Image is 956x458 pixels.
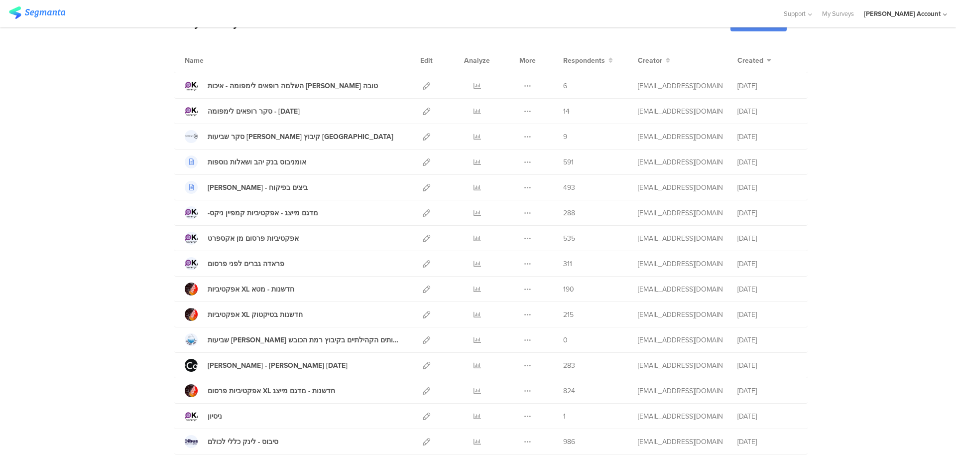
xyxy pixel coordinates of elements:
div: miri@miridikman.co.il [638,106,722,117]
div: אסף פינק - ביצים בפיקוח [208,182,308,193]
div: miri@miridikman.co.il [638,411,722,422]
a: -מדגם מייצג - אפקטיביות קמפיין ניקס [185,206,318,219]
span: 311 [563,259,572,269]
div: אפקטיביות פרסום מן אקספרט [208,233,299,244]
button: Respondents [563,55,613,66]
div: שביעות רצון מהשירותים הקהילתיים בקיבוץ רמת הכובש [208,335,401,345]
span: 283 [563,360,575,371]
span: Support [784,9,806,18]
div: miri@miridikman.co.il [638,182,722,193]
div: More [517,48,538,73]
img: segmanta logo [9,6,65,19]
div: [PERSON_NAME] Account [864,9,941,18]
span: 824 [563,386,575,396]
a: [PERSON_NAME] - ביצים בפיקוח [185,181,308,194]
span: 215 [563,309,574,320]
button: Created [737,55,771,66]
div: miri@miridikman.co.il [638,437,722,447]
div: [DATE] [737,284,797,295]
div: miri@miridikman.co.il [638,81,722,91]
div: פראדה גברים לפני פרסום [208,259,284,269]
div: אומניבוס בנק יהב ושאלות נוספות [208,157,306,167]
span: 0 [563,335,568,345]
div: [DATE] [737,208,797,218]
span: 986 [563,437,575,447]
a: אפקטיביות פרסום XL חדשנות - מדגם מייצג [185,384,335,397]
span: Created [737,55,763,66]
div: miri@miridikman.co.il [638,157,722,167]
span: 6 [563,81,567,91]
div: אפקטיביות XL חדשנות בטיקטוק [208,309,303,320]
a: אפקטיביות XL חדשנות - מטא [185,283,294,296]
div: -מדגם מייצג - אפקטיביות קמפיין ניקס [208,208,318,218]
span: 9 [563,132,567,142]
div: miri@miridikman.co.il [638,233,722,244]
div: סקר שביעות רצון קיבוץ כנרת [208,132,393,142]
a: סיבוס - לינק כללי לכולם [185,435,278,448]
a: אומניבוס בנק יהב ושאלות נוספות [185,155,306,168]
div: miri@miridikman.co.il [638,360,722,371]
a: פראדה גברים לפני פרסום [185,257,284,270]
span: 591 [563,157,574,167]
div: Edit [416,48,437,73]
span: Respondents [563,55,605,66]
span: 1 [563,411,566,422]
div: [DATE] [737,386,797,396]
div: [DATE] [737,411,797,422]
div: אפקטיביות פרסום XL חדשנות - מדגם מייצג [208,386,335,396]
div: [DATE] [737,259,797,269]
div: סיבוס - לינק כללי לכולם [208,437,278,447]
a: אפקטיביות XL חדשנות בטיקטוק [185,308,303,321]
span: 14 [563,106,570,117]
div: השלמה רופאים לימפומה - איכות חיים טובה [208,81,378,91]
div: סקר רופאים לימפומה - ספטמבר 2025 [208,106,300,117]
div: miri@miridikman.co.il [638,335,722,345]
div: [DATE] [737,309,797,320]
div: [DATE] [737,437,797,447]
span: Creator [638,55,662,66]
div: Analyze [462,48,492,73]
div: [DATE] [737,106,797,117]
div: miri@miridikman.co.il [638,132,722,142]
div: אפקטיביות XL חדשנות - מטא [208,284,294,295]
div: miri@miridikman.co.il [638,386,722,396]
div: [DATE] [737,182,797,193]
span: 493 [563,182,575,193]
a: אפקטיביות פרסום מן אקספרט [185,232,299,245]
div: [DATE] [737,335,797,345]
div: miri@miridikman.co.il [638,309,722,320]
div: [DATE] [737,360,797,371]
div: [DATE] [737,132,797,142]
span: 190 [563,284,574,295]
div: miri@miridikman.co.il [638,284,722,295]
span: 535 [563,233,575,244]
a: סקר שביעות [PERSON_NAME] קיבוץ [GEOGRAPHIC_DATA] [185,130,393,143]
div: miri@miridikman.co.il [638,208,722,218]
a: [PERSON_NAME] - [PERSON_NAME] [DATE] [185,359,348,372]
div: ניסיון [208,411,222,422]
button: Creator [638,55,670,66]
div: [DATE] [737,233,797,244]
div: [DATE] [737,81,797,91]
a: סקר רופאים לימפומה - [DATE] [185,105,300,118]
a: השלמה רופאים לימפומה - איכות [PERSON_NAME] טובה [185,79,378,92]
a: ניסיון [185,410,222,423]
a: שביעות [PERSON_NAME] מהשירותים הקהילתיים בקיבוץ רמת הכובש [185,333,401,346]
div: miri@miridikman.co.il [638,259,722,269]
div: [DATE] [737,157,797,167]
div: Name [185,55,244,66]
span: 288 [563,208,575,218]
div: סקר מקאן - גל 7 ספטמבר 25 [208,360,348,371]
